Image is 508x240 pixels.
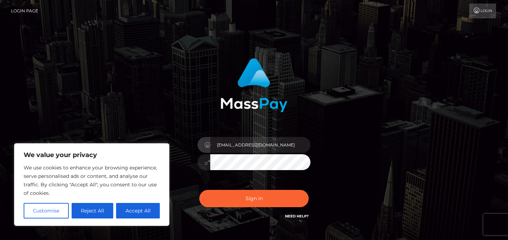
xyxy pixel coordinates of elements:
button: Customise [24,203,69,218]
p: We value your privacy [24,151,160,159]
input: Username... [210,137,310,153]
button: Reject All [72,203,114,218]
div: We value your privacy [14,143,169,226]
img: MassPay Login [220,58,288,112]
button: Accept All [116,203,160,218]
button: Sign in [199,190,309,207]
a: Login Page [11,4,38,18]
a: Need Help? [285,214,309,218]
a: Login [469,4,496,18]
p: We use cookies to enhance your browsing experience, serve personalised ads or content, and analys... [24,163,160,197]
